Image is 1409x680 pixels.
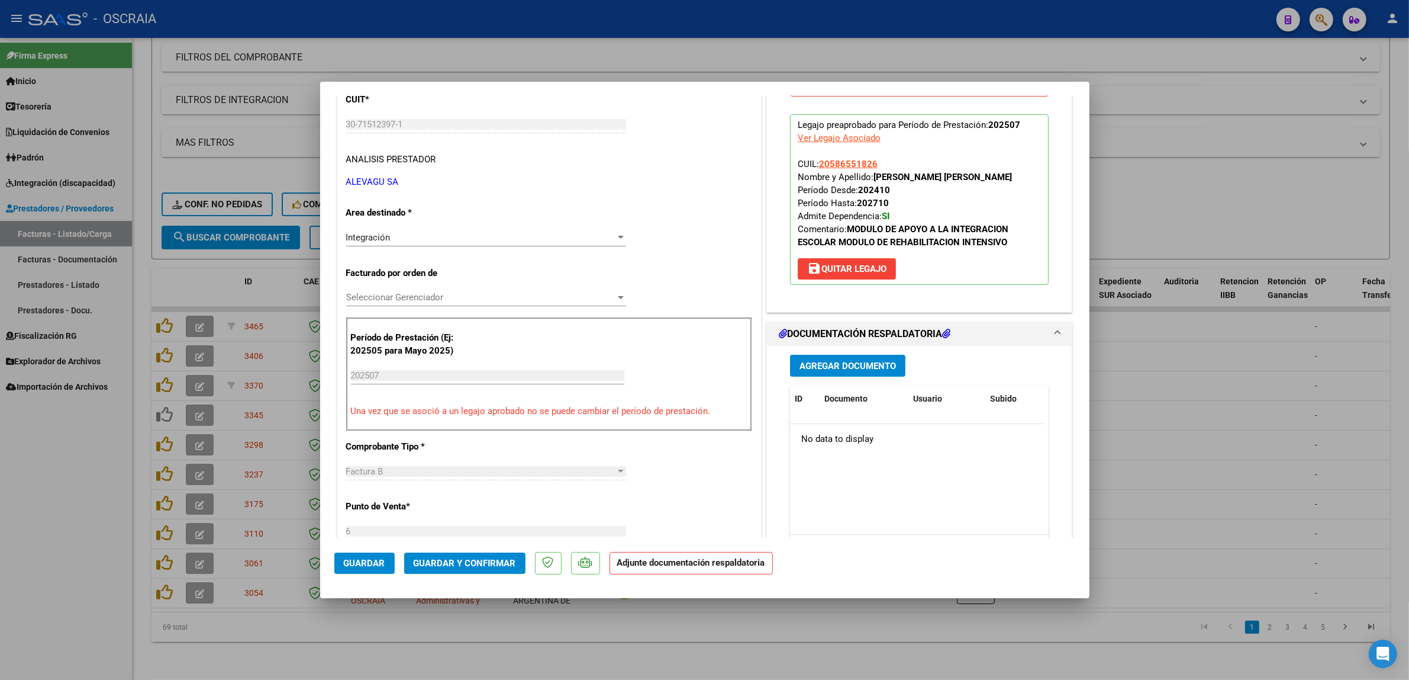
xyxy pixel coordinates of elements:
strong: SI [882,211,889,222]
span: Guardar [344,558,385,569]
p: Facturado por orden de [346,267,468,280]
span: Comentario: [798,224,1008,248]
p: Area destinado * [346,206,468,220]
datatable-header-cell: Usuario [908,386,985,412]
p: ALEVAGU SA [346,175,752,189]
p: Una vez que se asoció a un legajo aprobado no se puede cambiar el período de prestación. [351,405,747,418]
strong: 202507 [988,120,1020,130]
span: CUIL: Nombre y Apellido: Período Desde: Período Hasta: Admite Dependencia: [798,159,1012,248]
div: ANALISIS PRESTADOR [346,153,436,166]
span: 20586551826 [819,159,878,169]
button: Guardar y Confirmar [404,553,525,574]
span: Seleccionar Gerenciador [346,292,615,303]
span: Guardar y Confirmar [414,558,516,569]
datatable-header-cell: Documento [820,386,908,412]
button: Agregar Documento [790,355,905,377]
span: Integración [346,232,391,243]
span: ID [795,394,802,403]
div: Open Intercom Messenger [1369,640,1397,668]
strong: 202710 [857,198,889,209]
button: Quitar Legajo [798,258,896,280]
span: Usuario [913,394,942,403]
p: Legajo preaprobado para Período de Prestación: [790,114,1049,285]
h1: DOCUMENTACIÓN RESPALDATORIA [779,327,950,341]
p: Punto de Venta [346,500,468,514]
strong: MODULO DE APOYO A LA INTEGRACION ESCOLAR MODULO DE REHABILITACION INTENSIVO [798,224,1008,248]
p: Comprobante Tipo * [346,440,468,454]
span: Factura B [346,466,383,477]
strong: 202410 [858,185,890,195]
p: Período de Prestación (Ej: 202505 para Mayo 2025) [351,331,470,358]
div: No data to display [790,424,1044,454]
div: DOCUMENTACIÓN RESPALDATORIA [767,346,1072,592]
p: CUIT [346,93,468,107]
div: 0 total [790,535,1049,564]
mat-icon: save [807,261,821,275]
button: Guardar [334,553,395,574]
span: Quitar Legajo [807,264,886,274]
strong: [PERSON_NAME] [PERSON_NAME] [873,172,1012,182]
span: Subido [990,394,1017,403]
span: Documento [824,394,868,403]
mat-expansion-panel-header: DOCUMENTACIÓN RESPALDATORIA [767,322,1072,346]
strong: Adjunte documentación respaldatoria [617,557,765,568]
div: PREAPROBACIÓN PARA INTEGRACION [767,21,1072,312]
div: Ver Legajo Asociado [798,131,881,145]
datatable-header-cell: Subido [985,386,1044,412]
datatable-header-cell: ID [790,386,820,412]
span: Agregar Documento [799,361,896,371]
